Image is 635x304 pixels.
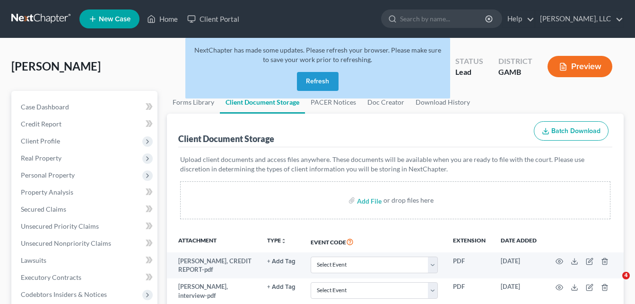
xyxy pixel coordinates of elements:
span: New Case [99,16,130,23]
a: [PERSON_NAME], LLC [535,10,623,27]
span: Credit Report [21,120,61,128]
th: Date added [493,231,544,252]
input: Search by name... [400,10,487,27]
td: [DATE] [493,252,544,278]
span: Real Property [21,154,61,162]
button: + Add Tag [267,284,296,290]
div: Status [455,56,483,67]
a: Property Analysis [13,184,157,201]
span: [PERSON_NAME] [11,59,101,73]
i: unfold_more [281,238,287,244]
span: 4 [622,272,630,279]
th: Attachment [167,231,260,252]
span: Personal Property [21,171,75,179]
a: Executory Contracts [13,269,157,286]
a: + Add Tag [267,257,296,266]
div: Client Document Storage [178,133,274,144]
th: Event Code [303,231,445,252]
span: Client Profile [21,137,60,145]
td: [PERSON_NAME], CREDIT REPORT-pdf [167,252,260,278]
span: Unsecured Priority Claims [21,222,99,230]
span: Unsecured Nonpriority Claims [21,239,111,247]
div: Lead [455,67,483,78]
span: Case Dashboard [21,103,69,111]
a: Case Dashboard [13,98,157,116]
a: Secured Claims [13,201,157,218]
a: Credit Report [13,116,157,133]
div: or drop files here [383,196,434,205]
a: + Add Tag [267,282,296,291]
span: Property Analysis [21,188,73,196]
iframe: Intercom live chat [603,272,626,295]
div: District [498,56,532,67]
a: Client Portal [183,10,244,27]
button: TYPEunfold_more [267,238,287,244]
button: Preview [548,56,612,77]
span: Lawsuits [21,256,46,264]
a: Help [503,10,534,27]
button: Batch Download [534,121,609,141]
a: Lawsuits [13,252,157,269]
a: Home [142,10,183,27]
span: Secured Claims [21,205,66,213]
div: GAMB [498,67,532,78]
span: Executory Contracts [21,273,81,281]
th: Extension [445,231,493,252]
span: Codebtors Insiders & Notices [21,290,107,298]
a: Forms Library [167,91,220,114]
button: Refresh [297,72,339,91]
button: + Add Tag [267,259,296,265]
a: Unsecured Nonpriority Claims [13,235,157,252]
td: PDF [445,252,493,278]
span: NextChapter has made some updates. Please refresh your browser. Please make sure to save your wor... [194,46,441,63]
span: Batch Download [551,127,600,135]
a: Unsecured Priority Claims [13,218,157,235]
p: Upload client documents and access files anywhere. These documents will be available when you are... [180,155,610,174]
